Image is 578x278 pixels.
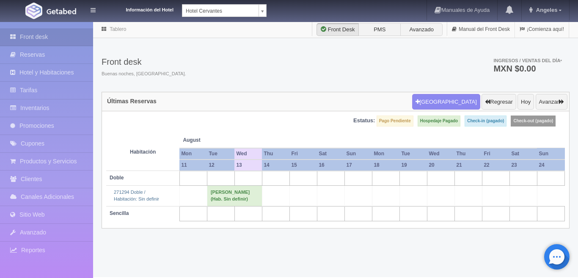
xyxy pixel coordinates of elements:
th: 21 [454,160,482,171]
th: 24 [537,160,564,171]
th: 11 [179,160,207,171]
th: 17 [344,160,372,171]
a: Manual del Front Desk [447,21,515,38]
th: Mon [372,148,399,160]
h3: MXN $0.00 [493,64,562,73]
button: Avanzar [536,94,567,110]
label: Front Desk [317,23,359,36]
th: Sun [344,148,372,160]
th: Thu [454,148,482,160]
span: Ingresos / Ventas del día [493,58,562,63]
span: Buenas noches, [GEOGRAPHIC_DATA]. [102,71,186,77]
a: Tablero [110,26,126,32]
label: Estatus: [353,117,375,125]
th: Tue [399,148,427,160]
th: Thu [262,148,289,160]
img: Getabed [25,3,42,19]
label: Pago Pendiente [377,116,413,127]
th: 14 [262,160,289,171]
th: Sat [509,148,537,160]
td: [PERSON_NAME] (Hab. Sin definir) [207,186,262,206]
a: Hotel Cervantes [182,4,267,17]
th: 15 [289,160,317,171]
b: Doble [110,175,124,181]
button: Regresar [482,94,516,110]
th: 16 [317,160,344,171]
th: Sun [537,148,564,160]
th: Mon [179,148,207,160]
dt: Información del Hotel [106,4,173,14]
th: 19 [399,160,427,171]
h4: Últimas Reservas [107,98,157,105]
th: 13 [234,160,262,171]
th: 20 [427,160,454,171]
th: 22 [482,160,509,171]
b: Sencilla [110,210,129,216]
th: 18 [372,160,399,171]
th: 23 [509,160,537,171]
img: Getabed [47,8,76,14]
button: [GEOGRAPHIC_DATA] [412,94,480,110]
th: Sat [317,148,344,160]
th: Fri [289,148,317,160]
span: Angeles [534,7,558,13]
label: Hospedaje Pagado [418,116,460,127]
span: August [183,137,231,144]
label: Avanzado [400,23,443,36]
span: Hotel Cervantes [186,5,255,17]
th: Wed [427,148,454,160]
label: Check-in (pagado) [465,116,506,127]
th: Tue [207,148,234,160]
th: Wed [234,148,262,160]
label: Check-out (pagado) [511,116,556,127]
th: 12 [207,160,234,171]
th: Fri [482,148,509,160]
a: ¡Comienza aquí! [515,21,569,38]
h3: Front desk [102,57,186,66]
button: Hoy [517,94,534,110]
label: PMS [358,23,401,36]
a: 271294 Doble /Habitación: Sin definir [114,190,159,201]
strong: Habitación [130,149,156,155]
